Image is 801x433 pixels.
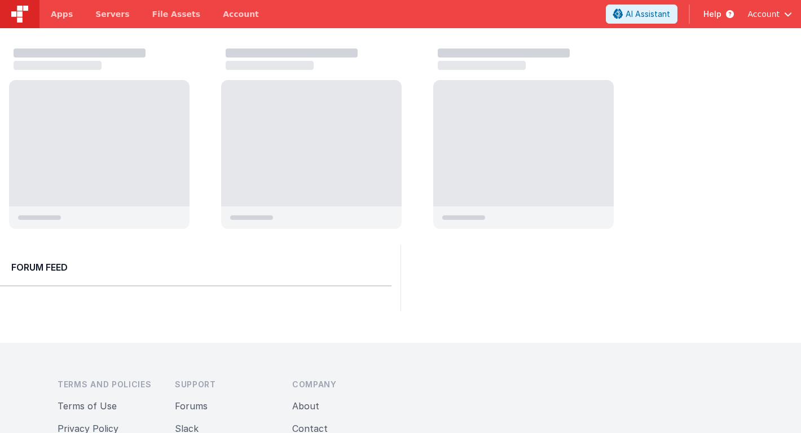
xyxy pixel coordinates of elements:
[606,5,677,24] button: AI Assistant
[703,8,721,20] span: Help
[152,8,201,20] span: File Assets
[292,379,391,390] h3: Company
[175,399,208,413] button: Forums
[747,8,780,20] span: Account
[95,8,129,20] span: Servers
[292,399,319,413] button: About
[626,8,670,20] span: AI Assistant
[58,379,157,390] h3: Terms and Policies
[11,260,380,274] h2: Forum Feed
[292,400,319,412] a: About
[747,8,792,20] button: Account
[51,8,73,20] span: Apps
[58,400,117,412] a: Terms of Use
[175,379,274,390] h3: Support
